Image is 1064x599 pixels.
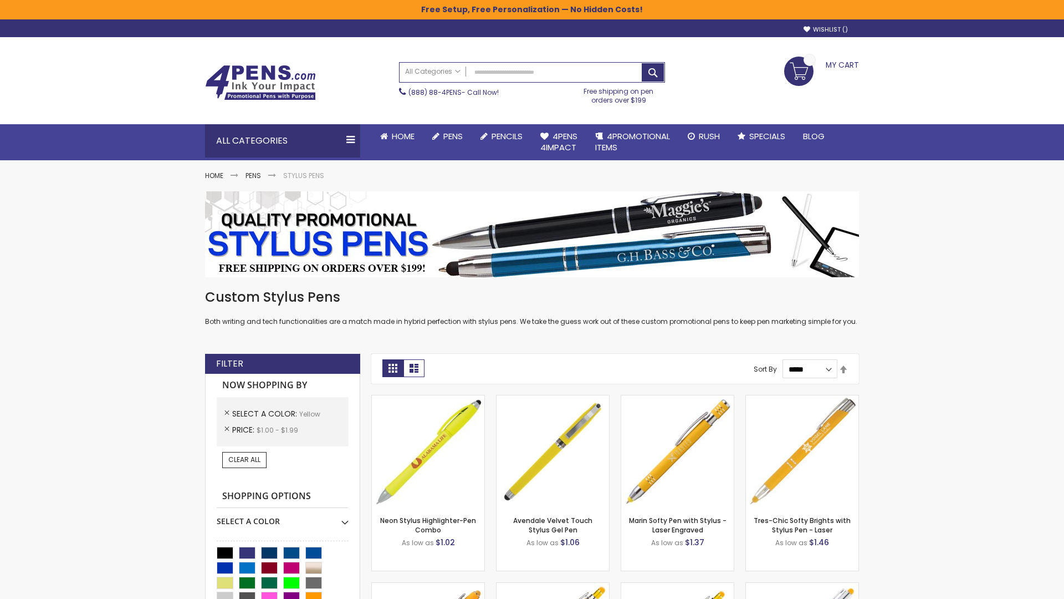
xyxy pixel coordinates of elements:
[621,582,734,592] a: Phoenix Softy Brights Gel with Stylus Pen - Laser-Yellow
[679,124,729,149] a: Rush
[402,538,434,547] span: As low as
[436,537,455,548] span: $1.02
[560,537,580,548] span: $1.06
[299,409,320,419] span: Yellow
[497,395,609,404] a: Avendale Velvet Touch Stylus Gel Pen-Yellow
[803,130,825,142] span: Blog
[794,124,833,149] a: Blog
[804,26,848,34] a: Wishlist
[283,171,324,180] strong: Stylus Pens
[423,124,472,149] a: Pens
[472,124,531,149] a: Pencils
[257,425,298,435] span: $1.00 - $1.99
[217,374,349,397] strong: Now Shopping by
[382,359,403,377] strong: Grid
[205,171,223,180] a: Home
[205,288,859,327] div: Both writing and tech functionalities are a match made in hybrid perfection with stylus pens. We ...
[216,358,243,370] strong: Filter
[372,395,484,508] img: Neon Stylus Highlighter-Pen Combo-Yellow
[232,424,257,435] span: Price
[629,516,727,534] a: Marin Softy Pen with Stylus - Laser Engraved
[205,191,859,277] img: Stylus Pens
[809,537,829,548] span: $1.46
[595,130,670,153] span: 4PROMOTIONAL ITEMS
[746,582,858,592] a: Tres-Chic Softy with Stylus Top Pen - ColorJet-Yellow
[492,130,523,142] span: Pencils
[372,582,484,592] a: Ellipse Softy Brights with Stylus Pen - Laser-Yellow
[392,130,415,142] span: Home
[513,516,592,534] a: Avendale Velvet Touch Stylus Gel Pen
[586,124,679,160] a: 4PROMOTIONALITEMS
[217,508,349,527] div: Select A Color
[651,538,683,547] span: As low as
[232,408,299,419] span: Select A Color
[526,538,559,547] span: As low as
[217,485,349,509] strong: Shopping Options
[685,537,704,548] span: $1.37
[443,130,463,142] span: Pens
[228,455,260,464] span: Clear All
[245,171,261,180] a: Pens
[621,395,734,508] img: Marin Softy Pen with Stylus - Laser Engraved-Yellow
[775,538,807,547] span: As low as
[408,88,462,97] a: (888) 88-4PENS
[699,130,720,142] span: Rush
[497,582,609,592] a: Phoenix Softy Brights with Stylus Pen - Laser-Yellow
[746,395,858,404] a: Tres-Chic Softy Brights with Stylus Pen - Laser-Yellow
[749,130,785,142] span: Specials
[621,395,734,404] a: Marin Softy Pen with Stylus - Laser Engraved-Yellow
[531,124,586,160] a: 4Pens4impact
[205,288,859,306] h1: Custom Stylus Pens
[754,364,777,374] label: Sort By
[205,65,316,100] img: 4Pens Custom Pens and Promotional Products
[754,516,851,534] a: Tres-Chic Softy Brights with Stylus Pen - Laser
[371,124,423,149] a: Home
[408,88,499,97] span: - Call Now!
[222,452,267,468] a: Clear All
[405,67,461,76] span: All Categories
[729,124,794,149] a: Specials
[572,83,666,105] div: Free shipping on pen orders over $199
[400,63,466,81] a: All Categories
[746,395,858,508] img: Tres-Chic Softy Brights with Stylus Pen - Laser-Yellow
[497,395,609,508] img: Avendale Velvet Touch Stylus Gel Pen-Yellow
[380,516,476,534] a: Neon Stylus Highlighter-Pen Combo
[540,130,577,153] span: 4Pens 4impact
[205,124,360,158] div: All Categories
[372,395,484,404] a: Neon Stylus Highlighter-Pen Combo-Yellow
